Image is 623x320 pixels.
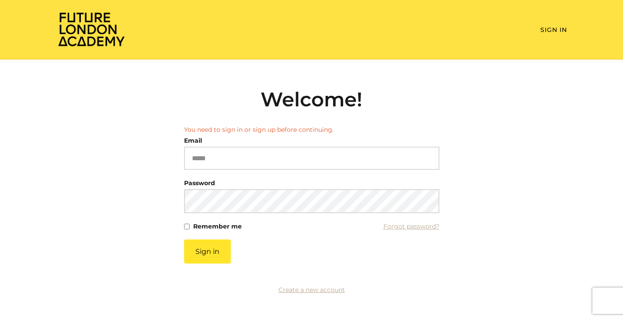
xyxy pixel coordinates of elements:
label: Remember me [193,220,242,232]
li: You need to sign in or sign up before continuing. [184,125,439,134]
a: Sign In [540,26,567,34]
label: Email [184,134,202,147]
label: Password [184,177,215,189]
img: Home Page [56,11,126,47]
a: Forgot password? [383,220,439,232]
button: Sign in [184,239,231,264]
h2: Welcome! [184,88,439,111]
a: Create a new account [278,286,345,294]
